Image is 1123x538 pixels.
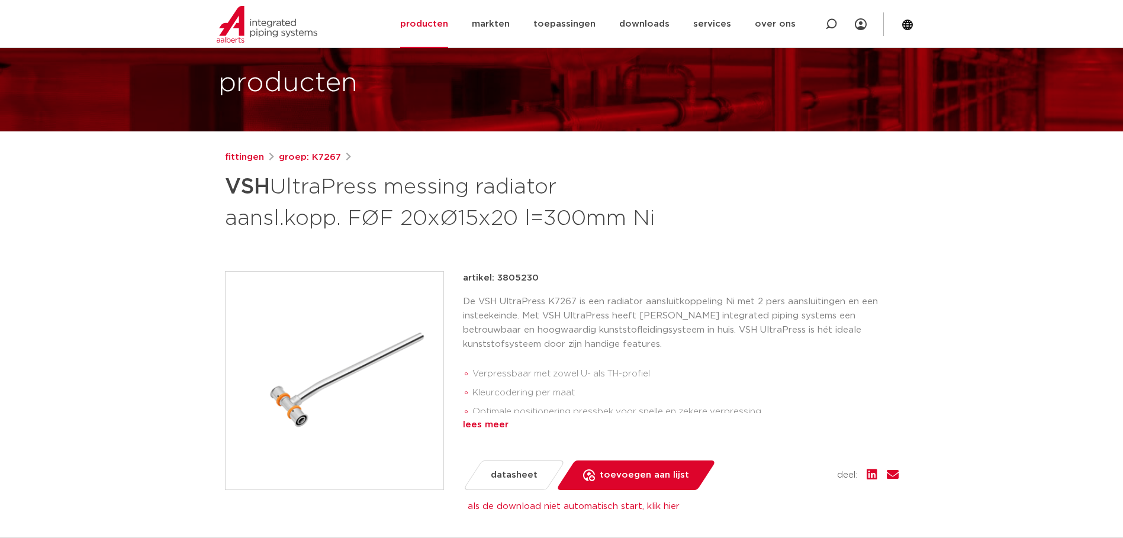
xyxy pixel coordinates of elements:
[600,466,689,485] span: toevoegen aan lijst
[472,384,899,402] li: Kleurcodering per maat
[225,176,270,198] strong: VSH
[279,150,341,165] a: groep: K7267
[462,460,565,490] a: datasheet
[472,365,899,384] li: Verpressbaar met zowel U- als TH-profiel
[463,418,899,432] div: lees meer
[218,65,358,102] h1: producten
[225,150,264,165] a: fittingen
[468,502,680,511] a: als de download niet automatisch start, klik hier
[472,402,899,421] li: Optimale positionering pressbek voor snelle en zekere verpressing
[226,272,443,489] img: Product Image for VSH UltraPress messing radiator aansl.kopp. FØF 20xØ15x20 l=300mm Ni
[491,466,538,485] span: datasheet
[837,468,857,482] span: deel:
[463,271,539,285] p: artikel: 3805230
[463,295,899,352] p: De VSH UltraPress K7267 is een radiator aansluitkoppeling Ni met 2 pers aansluitingen en een inst...
[225,169,670,233] h1: UltraPress messing radiator aansl.kopp. FØF 20xØ15x20 l=300mm Ni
